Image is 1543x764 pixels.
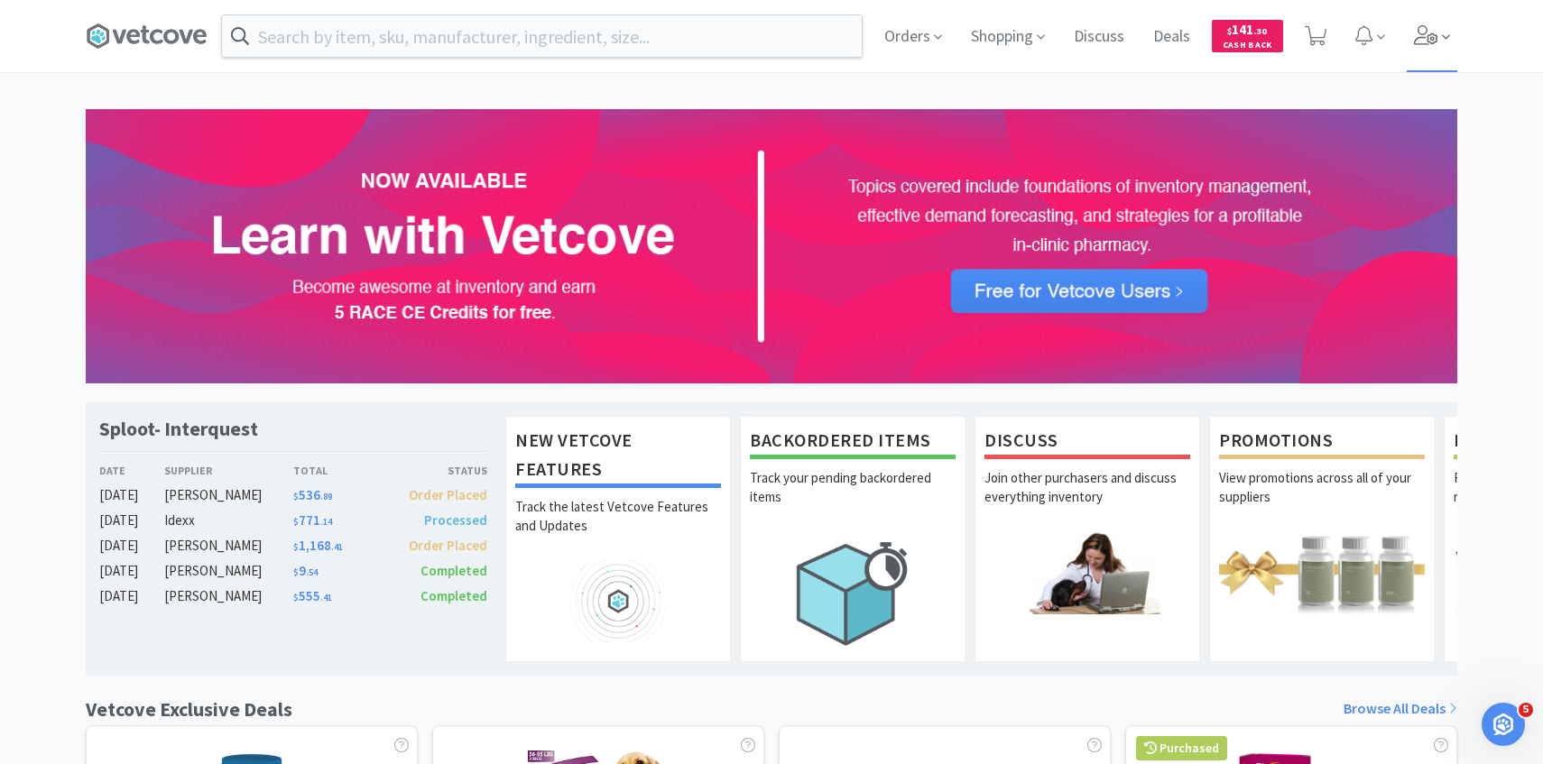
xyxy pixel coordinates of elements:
span: $ [293,592,299,603]
div: [DATE] [99,535,164,557]
a: [DATE]Idexx$771.14Processed [99,510,487,531]
img: hero_promotions.png [1219,531,1425,613]
span: Cash Back [1223,41,1272,52]
div: Idexx [164,510,293,531]
div: [DATE] [99,510,164,531]
span: . 41 [331,541,343,553]
a: [DATE][PERSON_NAME]$536.89Order Placed [99,484,487,506]
a: Discuss [1067,29,1132,45]
a: DiscussJoin other purchasers and discuss everything inventory [975,416,1200,661]
div: Total [293,462,391,479]
a: $141.30Cash Back [1212,12,1283,60]
span: 141 [1227,21,1267,38]
div: [DATE] [99,585,164,607]
a: Browse All Deals [1344,697,1457,721]
h1: Sploot- Interquest [99,416,258,442]
p: Join other purchasers and discuss everything inventory [984,468,1190,531]
div: [PERSON_NAME] [164,560,293,582]
a: Backordered ItemsTrack your pending backordered items [740,416,966,661]
span: $ [293,566,299,578]
div: Date [99,462,164,479]
h1: Backordered Items [750,426,956,459]
h1: Vetcove Exclusive Deals [86,694,292,725]
div: [PERSON_NAME] [164,535,293,557]
iframe: Intercom live chat [1482,703,1525,746]
p: View promotions across all of your suppliers [1219,468,1425,531]
h1: New Vetcove Features [515,426,721,488]
span: Completed [420,587,487,604]
span: Processed [424,511,487,529]
div: [DATE] [99,560,164,582]
a: Deals [1146,29,1197,45]
img: 72e902af0f5a4fbaa8a378133742b35d.png [86,109,1457,383]
a: [DATE][PERSON_NAME]$555.41Completed [99,585,487,607]
span: 5 [1519,703,1533,717]
span: $ [1227,25,1232,37]
span: Order Placed [409,486,487,503]
h1: Discuss [984,426,1190,459]
a: PromotionsView promotions across all of your suppliers [1209,416,1435,661]
div: Status [390,462,487,479]
span: 536 [293,486,332,503]
span: . 30 [1253,25,1267,37]
div: [PERSON_NAME] [164,484,293,506]
span: . 14 [320,516,332,528]
h1: Promotions [1219,426,1425,459]
span: 9 [293,562,318,579]
a: [DATE][PERSON_NAME]$1,168.41Order Placed [99,535,487,557]
a: [DATE][PERSON_NAME]$9.54Completed [99,560,487,582]
span: $ [293,541,299,553]
img: hero_feature_roadmap.png [515,560,721,642]
div: [PERSON_NAME] [164,585,293,607]
span: . 41 [320,592,332,603]
input: Search by item, sku, manufacturer, ingredient, size... [222,15,862,57]
span: 1,168 [293,537,343,554]
a: New Vetcove FeaturesTrack the latest Vetcove Features and Updates [505,416,731,661]
span: 555 [293,587,332,604]
span: . 89 [320,491,332,502]
span: $ [293,516,299,528]
span: $ [293,491,299,502]
div: Supplier [164,462,293,479]
img: hero_discuss.png [984,531,1190,613]
p: Track your pending backordered items [750,468,956,531]
span: Order Placed [409,537,487,554]
span: . 54 [306,566,318,578]
img: hero_backorders.png [750,531,956,655]
span: Completed [420,562,487,579]
p: Track the latest Vetcove Features and Updates [515,497,721,560]
div: [DATE] [99,484,164,506]
span: 771 [293,511,332,529]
